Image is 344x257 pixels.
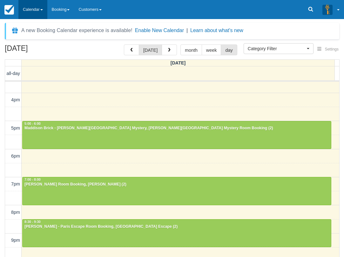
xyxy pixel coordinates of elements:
button: month [180,44,202,55]
span: 8:30 - 9:30 [24,220,41,224]
a: 5:00 - 6:00Maddison Brick - [PERSON_NAME][GEOGRAPHIC_DATA] Mystery, [PERSON_NAME][GEOGRAPHIC_DATA... [22,121,331,149]
span: 7:00 - 8:00 [24,178,41,181]
a: Learn about what's new [190,28,243,33]
span: Settings [325,47,339,51]
div: [PERSON_NAME] Room Booking, [PERSON_NAME] (2) [24,182,329,187]
h2: [DATE] [5,44,85,56]
button: [DATE] [139,44,162,55]
button: day [221,44,237,55]
span: 8pm [11,210,20,215]
span: 6pm [11,153,20,159]
div: Maddison Brick - [PERSON_NAME][GEOGRAPHIC_DATA] Mystery, [PERSON_NAME][GEOGRAPHIC_DATA] Mystery R... [24,126,329,131]
span: 5pm [11,125,20,131]
span: Category Filter [248,45,305,52]
span: 7pm [11,181,20,186]
span: 5:00 - 6:00 [24,122,41,125]
a: 8:30 - 9:30[PERSON_NAME] - Paris Escape Room Booking, [GEOGRAPHIC_DATA] Escape (2) [22,219,331,247]
div: A new Booking Calendar experience is available! [21,27,132,34]
a: 7:00 - 8:00[PERSON_NAME] Room Booking, [PERSON_NAME] (2) [22,177,331,205]
img: checkfront-main-nav-mini-logo.png [4,5,14,15]
span: all-day [7,71,20,76]
span: 4pm [11,97,20,102]
span: | [186,28,188,33]
div: [PERSON_NAME] - Paris Escape Room Booking, [GEOGRAPHIC_DATA] Escape (2) [24,224,329,229]
button: Settings [314,45,342,54]
span: [DATE] [171,60,186,65]
span: 9pm [11,238,20,243]
button: Enable New Calendar [135,27,184,34]
button: week [202,44,221,55]
button: Category Filter [244,43,314,54]
img: A3 [322,4,333,15]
